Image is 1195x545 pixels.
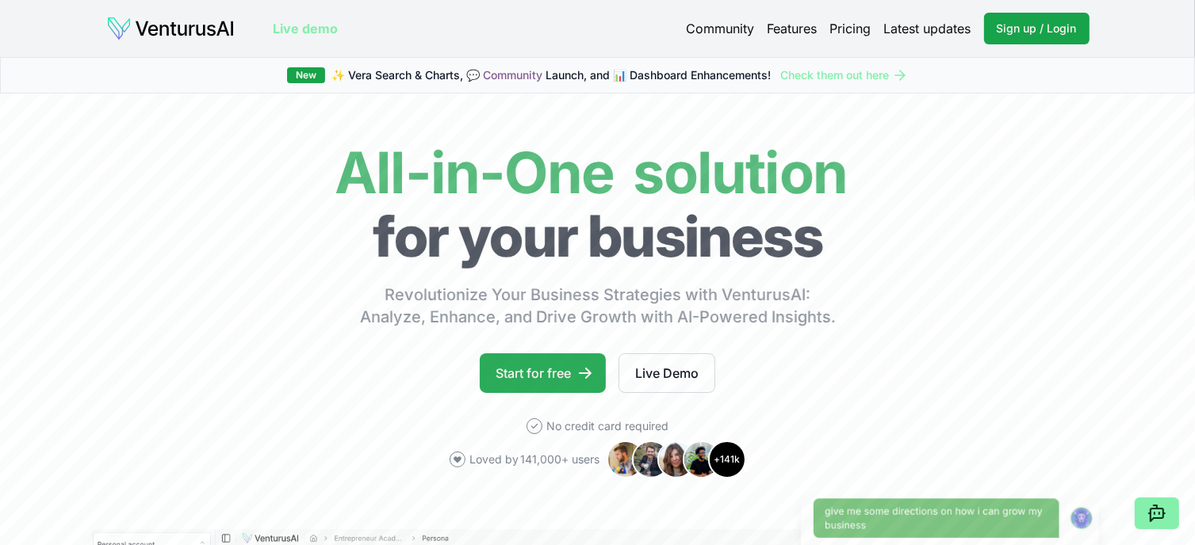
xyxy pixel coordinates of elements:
img: Avatar 1 [607,440,645,478]
a: Start for free [480,353,606,393]
img: Avatar 4 [683,440,721,478]
img: logo [106,16,235,41]
a: Sign up / Login [984,13,1090,44]
a: Community [687,19,755,38]
a: Check them out here [780,67,908,83]
span: ✨ Vera Search & Charts, 💬 Launch, and 📊 Dashboard Enhancements! [331,67,771,83]
img: Avatar 2 [632,440,670,478]
a: Pricing [830,19,871,38]
a: Latest updates [884,19,971,38]
a: Live demo [273,19,338,38]
a: Features [768,19,818,38]
span: Sign up / Login [997,21,1077,36]
a: Live Demo [619,353,715,393]
img: Avatar 3 [657,440,695,478]
a: Community [483,68,542,82]
div: New [287,67,325,83]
